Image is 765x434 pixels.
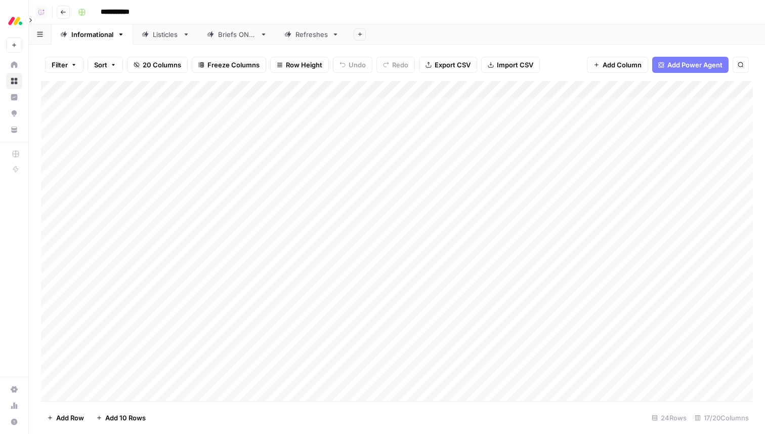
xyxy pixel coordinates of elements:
span: Filter [52,60,68,70]
div: 24 Rows [648,410,691,426]
span: Add Power Agent [667,60,722,70]
a: Refreshes [276,24,348,45]
a: Home [6,57,22,73]
button: Add Column [587,57,648,73]
a: Informational [52,24,133,45]
button: Help + Support [6,414,22,430]
img: Monday.com Logo [6,12,24,30]
span: Sort [94,60,107,70]
span: 20 Columns [143,60,181,70]
span: Import CSV [497,60,533,70]
span: Redo [392,60,408,70]
span: Row Height [286,60,322,70]
button: Filter [45,57,83,73]
a: Usage [6,398,22,414]
span: Export CSV [435,60,471,70]
span: Freeze Columns [207,60,260,70]
span: Add 10 Rows [105,413,146,423]
span: Add Column [603,60,642,70]
a: Listicles [133,24,198,45]
button: Add Row [41,410,90,426]
button: Add Power Agent [652,57,729,73]
div: Briefs ONLY [218,29,256,40]
div: 17/20 Columns [691,410,753,426]
span: Add Row [56,413,84,423]
a: Insights [6,89,22,105]
button: Sort [88,57,123,73]
span: Undo [349,60,366,70]
button: Export CSV [419,57,477,73]
a: Briefs ONLY [198,24,276,45]
button: Redo [376,57,415,73]
button: 20 Columns [127,57,188,73]
button: Add 10 Rows [90,410,152,426]
a: Browse [6,73,22,89]
a: Opportunities [6,105,22,122]
div: Informational [71,29,113,40]
a: Your Data [6,122,22,138]
button: Workspace: Monday.com [6,8,22,33]
button: Undo [333,57,372,73]
button: Import CSV [481,57,540,73]
a: Settings [6,381,22,398]
div: Refreshes [295,29,328,40]
button: Row Height [270,57,329,73]
div: Listicles [153,29,179,40]
button: Freeze Columns [192,57,266,73]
